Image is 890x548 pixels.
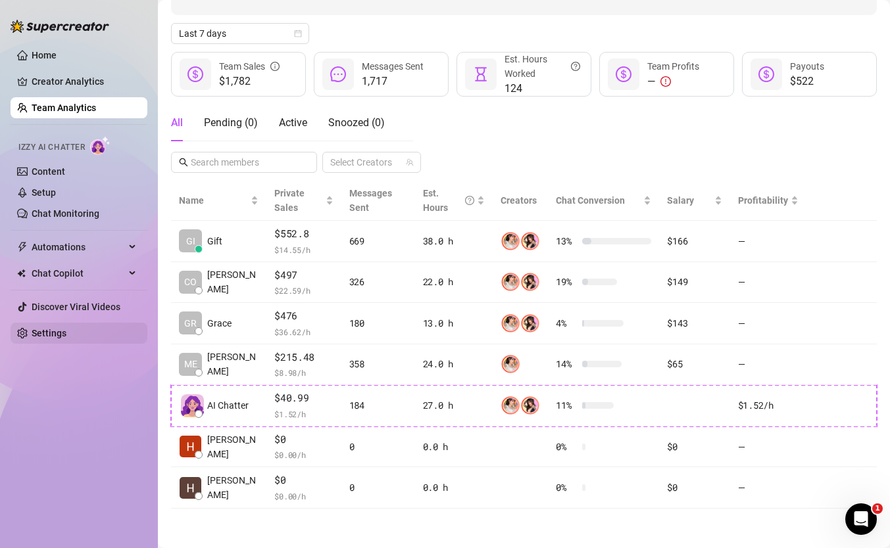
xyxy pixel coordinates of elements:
div: 180 [349,316,407,331]
div: $0 [667,480,722,495]
a: Setup [32,187,56,198]
img: izzy-ai-chatter-avatar-DDCN_rTZ.svg [181,394,204,417]
td: — [730,426,806,468]
img: AI Chatter [90,136,111,155]
span: thunderbolt [17,242,28,252]
a: Chat Monitoring [32,208,99,219]
div: Est. Hours Worked [505,52,580,81]
span: CO [184,275,197,289]
a: Home [32,50,57,60]
img: 𝖍𝖔𝖑𝖑𝖞 [501,314,520,332]
span: $497 [274,267,333,283]
span: GI [186,234,195,248]
span: Chat Conversion [556,195,625,206]
div: $166 [667,234,722,248]
span: dollar-circle [758,66,774,82]
span: 11 % [556,398,577,413]
span: dollar-circle [187,66,203,82]
td: — [730,262,806,304]
span: [PERSON_NAME] [207,432,259,461]
a: Discover Viral Videos [32,302,120,312]
img: Holly [521,232,539,250]
span: hourglass [473,66,489,82]
span: $1,782 [219,74,280,89]
th: Name [171,181,266,221]
span: Automations [32,237,125,258]
div: $143 [667,316,722,331]
td: — [730,221,806,262]
span: Izzy AI Chatter [18,141,85,154]
img: Holly [521,273,539,291]
div: 0 [349,440,407,454]
span: info-circle [270,59,280,74]
img: 𝖍𝖔𝖑𝖑𝖞 [501,232,520,250]
span: 19 % [556,275,577,289]
div: All [171,115,183,131]
span: Messages Sent [362,61,424,72]
img: logo-BBDzfeDw.svg [11,20,109,33]
div: Pending ( 0 ) [204,115,258,131]
img: Holly Beth [180,477,201,499]
span: Team Profits [647,61,699,72]
img: 𝖍𝖔𝖑𝖑𝖞 [501,273,520,291]
span: 124 [505,81,580,97]
span: AI Chatter [207,398,249,413]
div: Team Sales [219,59,280,74]
span: Active [279,116,307,129]
span: 13 % [556,234,577,248]
div: 13.0 h [423,316,485,331]
span: message [330,66,346,82]
span: $476 [274,308,333,324]
span: 1,717 [362,74,424,89]
span: [PERSON_NAME] [207,350,259,378]
span: calendar [294,30,302,37]
div: $149 [667,275,722,289]
img: Heather William… [180,436,201,457]
div: 24.0 h [423,357,485,371]
div: Est. Hours [423,186,475,215]
div: 184 [349,398,407,413]
span: $ 36.62 /h [274,325,333,338]
span: $ 22.59 /h [274,284,333,297]
div: 0.0 h [423,480,485,495]
a: Team Analytics [32,103,96,113]
span: Last 7 days [179,24,301,43]
span: Grace [207,316,232,331]
span: exclamation-circle [660,76,671,87]
span: $ 14.55 /h [274,243,333,256]
div: 0.0 h [423,440,485,454]
span: Profitability [738,195,788,206]
img: Chat Copilot [17,269,26,278]
span: [PERSON_NAME] [207,473,259,502]
span: question-circle [465,186,474,215]
span: 4 % [556,316,577,331]
span: team [406,158,414,166]
span: Salary [667,195,694,206]
span: Payouts [790,61,824,72]
span: Snoozed ( 0 ) [328,116,385,129]
span: $ 0.00 /h [274,490,333,503]
span: GR [184,316,197,331]
span: Private Sales [274,188,305,213]
span: ME [184,357,197,371]
div: $0 [667,440,722,454]
div: 326 [349,275,407,289]
span: $0 [274,432,333,447]
div: 669 [349,234,407,248]
span: search [179,158,188,167]
a: Settings [32,328,66,338]
img: Holly [521,314,539,332]
span: $0 [274,472,333,488]
div: 358 [349,357,407,371]
div: 22.0 h [423,275,485,289]
span: $40.99 [274,390,333,406]
span: Name [179,193,248,208]
div: 0 [349,480,407,495]
a: Creator Analytics [32,71,137,92]
img: 𝖍𝖔𝖑𝖑𝖞 [501,355,520,373]
div: 38.0 h [423,234,485,248]
span: 14 % [556,357,577,371]
img: 𝖍𝖔𝖑𝖑𝖞 [501,396,520,415]
span: [PERSON_NAME] [207,267,259,296]
span: 1 [872,503,883,514]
